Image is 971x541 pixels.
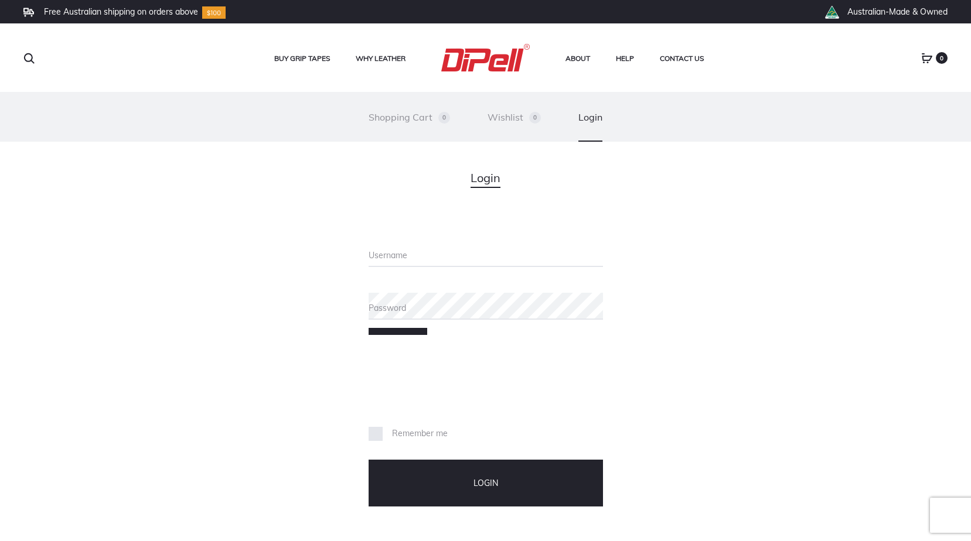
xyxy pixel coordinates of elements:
[529,112,541,124] span: 0
[202,6,226,19] img: Group-10.svg
[369,304,603,312] label: Password
[438,112,450,124] span: 0
[369,251,603,259] label: Username
[921,53,933,63] a: 0
[369,460,603,506] button: Login
[578,93,602,142] a: Login
[44,6,198,17] li: Free Australian shipping on orders above
[369,427,448,441] span: Remember me
[274,51,330,66] a: Buy Grip Tapes
[488,93,541,142] a: Wishlist0
[369,328,427,335] button: Show password
[471,171,500,185] span: Login
[825,6,839,19] img: th_right_icon2.png
[369,355,547,400] iframe: reCAPTCHA
[565,51,590,66] a: About
[660,51,704,66] a: Contact Us
[369,93,450,142] a: Shopping Cart0
[847,6,948,17] li: Australian-Made & Owned
[23,8,34,17] img: Frame.svg
[616,51,634,66] a: Help
[356,51,406,66] a: Why Leather
[936,52,948,64] span: 0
